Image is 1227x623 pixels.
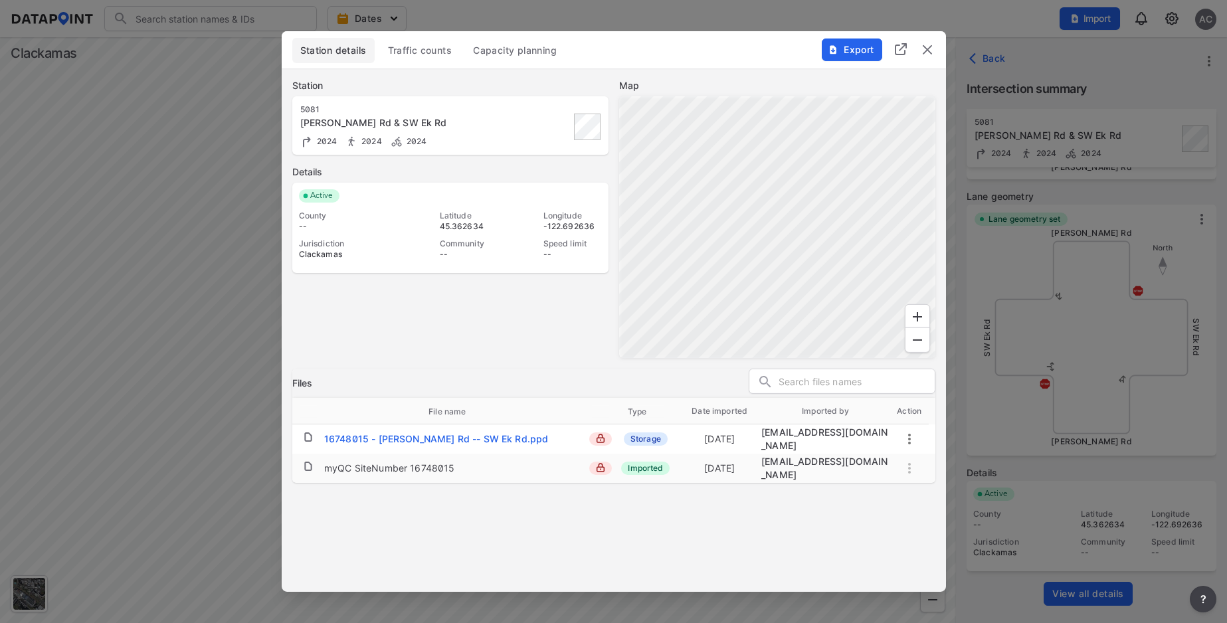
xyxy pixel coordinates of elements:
[761,455,890,482] div: migration@data-point.io
[324,432,548,446] div: 16748015 - SW Borland Rd -- SW Ek Rd.ppd
[543,221,602,232] div: -122.692636
[596,463,605,472] img: lock_close.8fab59a9.svg
[300,104,504,115] div: 5081
[919,42,935,58] img: close.efbf2170.svg
[596,434,605,443] img: lock_close.8fab59a9.svg
[905,327,930,353] div: Zoom Out
[890,398,929,424] th: Action
[893,41,909,57] img: full_screen.b7bf9a36.svg
[300,44,367,57] span: Station details
[428,406,483,418] span: File name
[300,116,504,130] div: SW Borland Rd & SW Ek Rd
[828,44,838,55] img: File%20-%20Download.70cf71cd.svg
[303,461,314,472] img: file.af1f9d02.svg
[440,221,498,232] div: 45.362634
[358,136,382,146] span: 2024
[299,211,395,221] div: County
[292,38,935,63] div: basic tabs example
[909,332,925,348] svg: Zoom Out
[299,221,395,232] div: --
[303,432,314,442] img: file.af1f9d02.svg
[299,249,395,260] div: Clackamas
[440,211,498,221] div: Latitude
[761,398,890,424] th: Imported by
[440,249,498,260] div: --
[919,42,935,58] button: delete
[1190,586,1216,612] button: more
[621,462,670,475] span: Imported
[624,432,668,446] span: Storage
[292,165,609,179] label: Details
[829,43,874,56] span: Export
[905,304,930,329] div: Zoom In
[543,249,602,260] div: --
[543,211,602,221] div: Longitude
[628,406,664,418] span: Type
[345,135,358,148] img: Pedestrian count
[473,44,557,57] span: Capacity planning
[678,426,761,452] td: [DATE]
[292,79,609,92] label: Station
[324,462,455,475] div: myQC SiteNumber 16748015
[1198,591,1208,607] span: ?
[822,39,882,61] button: Export
[390,135,403,148] img: Bicycle count
[619,79,935,92] label: Map
[403,136,427,146] span: 2024
[440,238,498,249] div: Community
[901,431,917,447] button: more
[388,44,452,57] span: Traffic counts
[779,372,935,392] input: Search files names
[292,377,313,390] h3: Files
[761,426,890,452] div: adm_ckm@data-point.io
[909,309,925,325] svg: Zoom In
[299,238,395,249] div: Jurisdiction
[300,135,314,148] img: Turning count
[678,456,761,481] td: [DATE]
[543,238,602,249] div: Speed limit
[314,136,337,146] span: 2024
[305,189,340,203] span: Active
[678,398,761,424] th: Date imported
